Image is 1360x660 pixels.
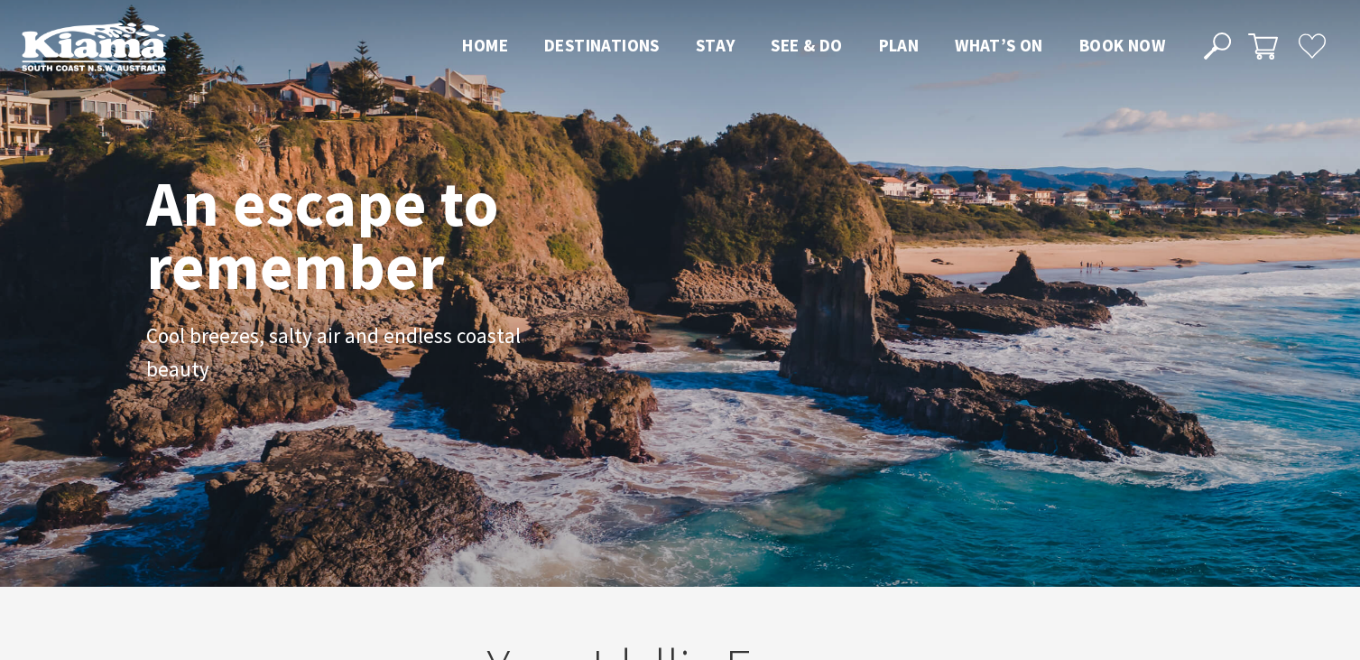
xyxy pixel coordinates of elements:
[146,320,552,386] p: Cool breezes, salty air and endless coastal beauty
[1079,34,1165,56] span: Book now
[22,22,166,71] img: Kiama Logo
[771,34,842,56] span: See & Do
[146,172,643,298] h1: An escape to remember
[444,32,1183,61] nav: Main Menu
[696,34,736,56] span: Stay
[955,34,1043,56] span: What’s On
[544,34,660,56] span: Destinations
[879,34,920,56] span: Plan
[462,34,508,56] span: Home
